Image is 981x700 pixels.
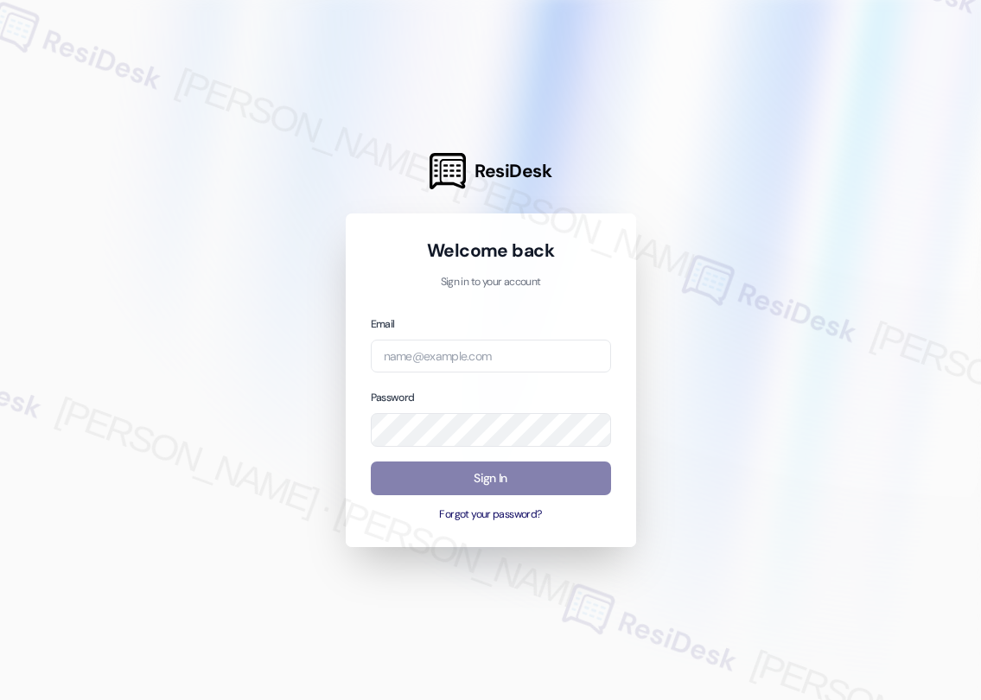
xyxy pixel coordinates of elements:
[371,507,611,523] button: Forgot your password?
[371,317,395,331] label: Email
[371,275,611,290] p: Sign in to your account
[371,391,415,404] label: Password
[371,239,611,263] h1: Welcome back
[371,461,611,495] button: Sign In
[371,340,611,373] input: name@example.com
[475,159,551,183] span: ResiDesk
[430,153,466,189] img: ResiDesk Logo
